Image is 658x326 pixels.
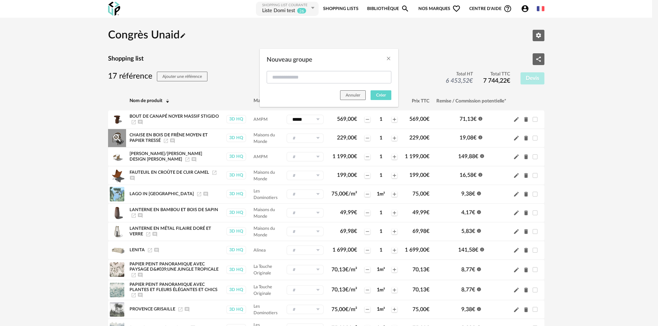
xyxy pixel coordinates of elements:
[340,90,366,100] button: Annuler
[267,57,312,63] span: Nouveau groupe
[376,93,386,97] span: Créer
[371,90,391,100] button: Créer
[346,93,360,97] span: Annuler
[386,56,391,62] button: Close
[260,49,398,107] div: Nouveau groupe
